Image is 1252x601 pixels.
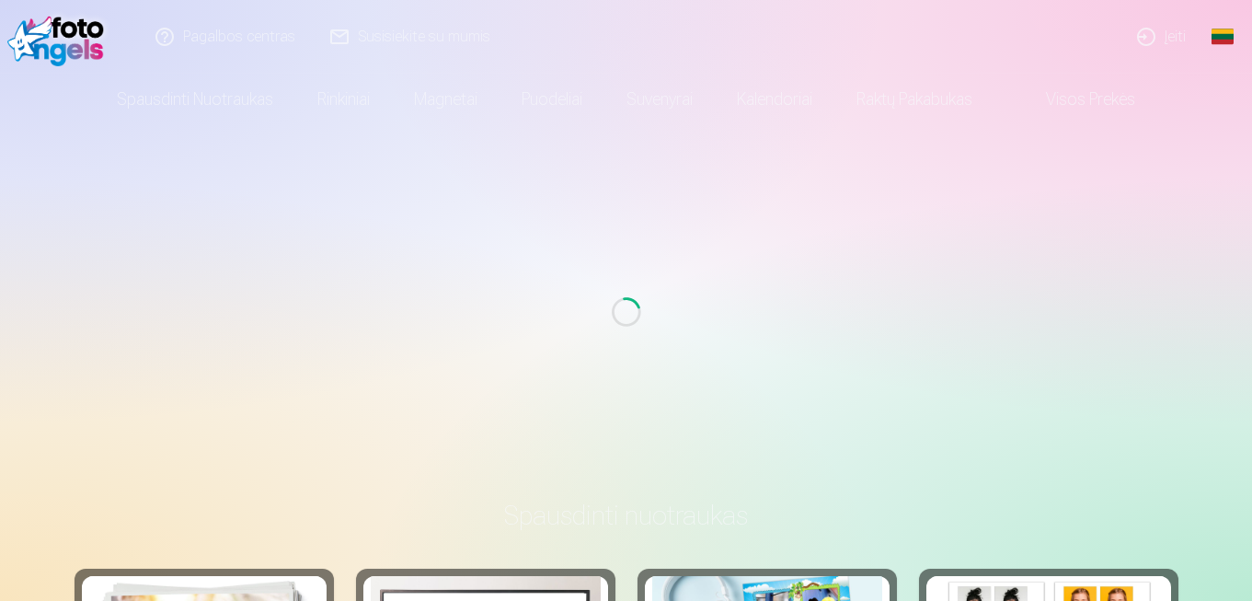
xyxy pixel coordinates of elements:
[604,74,715,125] a: Suvenyrai
[295,74,392,125] a: Rinkiniai
[500,74,604,125] a: Puodeliai
[95,74,295,125] a: Spausdinti nuotraukas
[994,74,1157,125] a: Visos prekės
[834,74,994,125] a: Raktų pakabukas
[715,74,834,125] a: Kalendoriai
[89,499,1164,532] h3: Spausdinti nuotraukas
[7,7,113,66] img: /v1
[392,74,500,125] a: Magnetai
